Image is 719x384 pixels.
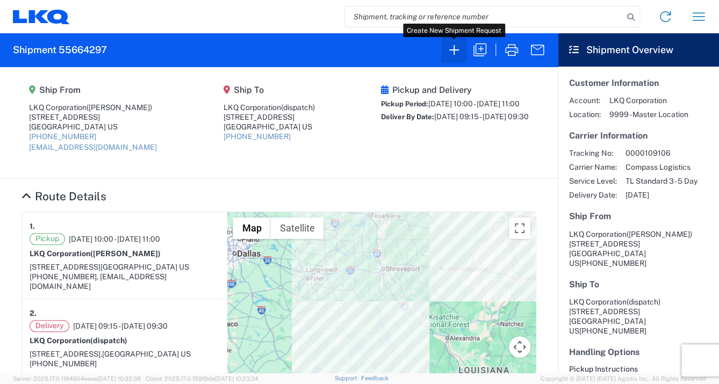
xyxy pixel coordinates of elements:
[13,44,107,56] h2: Shipment 55664297
[29,122,157,132] div: [GEOGRAPHIC_DATA] US
[100,263,189,271] span: [GEOGRAPHIC_DATA] US
[569,298,660,316] span: LKQ Corporation [STREET_ADDRESS]
[569,78,708,88] h5: Customer Information
[625,162,698,172] span: Compass Logistics
[569,240,640,248] span: [STREET_ADDRESS]
[224,103,315,112] div: LKQ Corporation
[281,103,315,112] span: (dispatch)
[102,350,191,358] span: [GEOGRAPHIC_DATA] US
[569,148,617,158] span: Tracking No:
[609,110,688,119] span: 9999 - Master Location
[541,374,706,383] span: Copyright © [DATE]-[DATE] Agistix Inc., All Rights Reserved
[90,336,127,345] span: (dispatch)
[90,249,161,258] span: ([PERSON_NAME])
[345,6,623,27] input: Shipment, tracking or reference number
[569,190,617,200] span: Delivery Date:
[558,33,719,67] header: Shipment Overview
[627,298,660,306] span: (dispatch)
[569,211,708,221] h5: Ship From
[381,100,428,108] span: Pickup Period:
[625,190,698,200] span: [DATE]
[569,230,627,238] span: LKQ Corporation
[627,230,692,238] span: ([PERSON_NAME])
[569,110,601,119] span: Location:
[224,122,315,132] div: [GEOGRAPHIC_DATA] US
[224,132,291,141] a: [PHONE_NUMBER]
[270,218,323,239] button: Show satellite imagery
[381,85,529,95] h5: Pickup and Delivery
[609,96,688,105] span: LKQ Corporation
[569,162,617,172] span: Carrier Name:
[569,279,708,289] h5: Ship To
[73,321,168,331] span: [DATE] 09:15 - [DATE] 09:30
[428,99,520,108] span: [DATE] 10:00 - [DATE] 11:00
[69,234,160,244] span: [DATE] 10:00 - [DATE] 11:00
[97,375,141,382] span: [DATE] 10:32:38
[434,112,529,121] span: [DATE] 09:15 - [DATE] 09:30
[569,176,617,186] span: Service Level:
[29,112,157,122] div: [STREET_ADDRESS]
[146,375,258,382] span: Client: 2025.17.0-159f9de
[13,375,141,382] span: Server: 2025.17.0-1194904eeae
[569,229,708,268] address: [GEOGRAPHIC_DATA] US
[224,112,315,122] div: [STREET_ADDRESS]
[334,375,361,381] a: Support
[30,249,161,258] strong: LKQ Corporation
[30,233,65,245] span: Pickup
[30,263,100,271] span: [STREET_ADDRESS]
[361,375,389,381] a: Feedback
[29,103,157,112] div: LKQ Corporation
[30,350,102,358] span: [STREET_ADDRESS],
[29,132,96,141] a: [PHONE_NUMBER]
[569,347,708,357] h5: Handling Options
[30,307,37,320] strong: 2.
[30,272,220,291] div: [PHONE_NUMBER], [EMAIL_ADDRESS][DOMAIN_NAME]
[215,375,258,382] span: [DATE] 10:23:34
[569,131,708,141] h5: Carrier Information
[509,218,530,239] button: Toggle fullscreen view
[30,220,35,233] strong: 1.
[569,365,708,374] h6: Pickup Instructions
[29,143,157,151] a: [EMAIL_ADDRESS][DOMAIN_NAME]
[569,297,708,336] address: [GEOGRAPHIC_DATA] US
[625,176,698,186] span: TL Standard 3 - 5 Day
[381,113,434,121] span: Deliver By Date:
[579,327,646,335] span: [PHONE_NUMBER]
[509,336,530,358] button: Map camera controls
[579,259,646,267] span: [PHONE_NUMBER]
[21,190,106,203] a: Hide Details
[87,103,152,112] span: ([PERSON_NAME])
[569,96,601,105] span: Account:
[30,359,220,368] div: [PHONE_NUMBER]
[224,85,315,95] h5: Ship To
[233,218,270,239] button: Show street map
[30,336,127,345] strong: LKQ Corporation
[30,320,69,332] span: Delivery
[29,85,157,95] h5: Ship From
[625,148,698,158] span: 0000109106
